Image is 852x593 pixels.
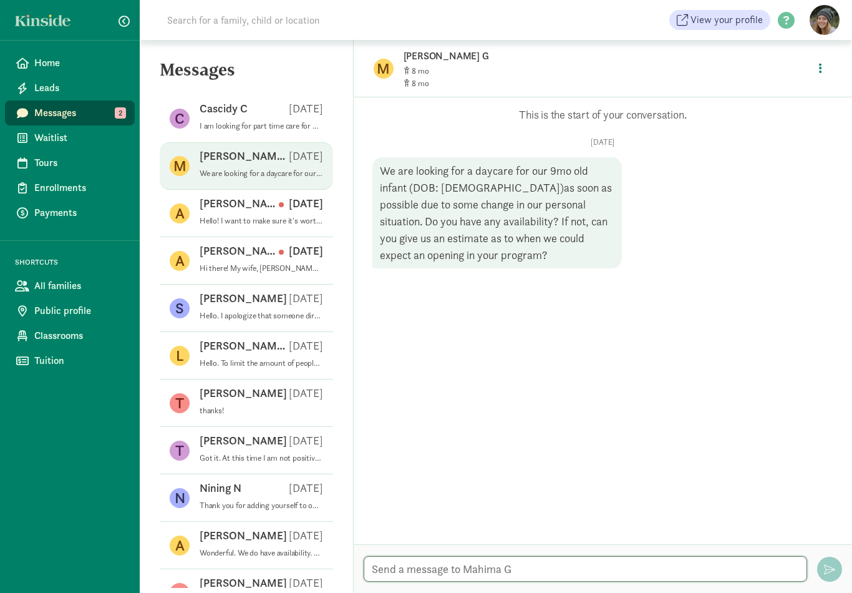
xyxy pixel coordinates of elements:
h5: Messages [140,60,353,90]
p: Hello. I apologize that someone directed you to the waitlist. You can find the link on our websit... [200,311,323,321]
p: Cascidy C [200,101,248,116]
span: Waitlist [34,130,125,145]
span: Leads [34,81,125,96]
p: [DATE] [289,101,323,116]
p: Nining N [200,481,241,496]
a: Payments [5,200,135,225]
figure: T [170,393,190,413]
span: Messages [34,105,125,120]
p: [DATE] [289,433,323,448]
span: Payments [34,205,125,220]
a: Messages 2 [5,100,135,125]
p: [DATE] [289,481,323,496]
p: We are looking for a daycare for our 9mo old infant (DOB: [DEMOGRAPHIC_DATA])as soon as possible ... [200,169,323,179]
figure: L [170,346,190,366]
p: [DATE] [289,576,323,591]
p: Got it. At this time I am not positive if we will have availability [DATE] due to how we do our l... [200,453,323,463]
p: [DATE] [289,338,323,353]
a: Classrooms [5,323,135,348]
span: Enrollments [34,180,125,195]
figure: T [170,441,190,461]
p: [DATE] [289,528,323,543]
p: Hello. To limit the amount of people coming through our centers I, typically, will only do tours ... [200,358,323,368]
span: Tours [34,155,125,170]
p: [PERSON_NAME] G [200,149,289,164]
a: Waitlist [5,125,135,150]
figure: A [170,536,190,556]
span: All families [34,278,125,293]
figure: A [170,251,190,271]
p: [PERSON_NAME] [200,291,287,306]
figure: C [170,109,190,129]
figure: M [170,156,190,176]
p: [PERSON_NAME] [200,386,287,401]
p: [PERSON_NAME] [200,433,287,448]
p: thanks! [200,406,323,416]
a: View your profile [669,10,770,30]
p: [PERSON_NAME] [200,243,279,258]
span: Home [34,56,125,71]
span: Public profile [34,303,125,318]
a: Tuition [5,348,135,373]
p: [PERSON_NAME] [200,196,279,211]
span: 8 [412,66,429,76]
p: [PERSON_NAME] B [200,338,289,353]
figure: A [170,203,190,223]
span: 2 [115,107,126,119]
p: [DATE] [372,137,833,147]
figure: S [170,298,190,318]
a: Home [5,51,135,76]
p: [DATE] [279,243,323,258]
input: Search for a family, child or location [160,7,510,32]
p: I am looking for part time care for my son. He will be just over 2yrs by the time he starts. Just... [200,121,323,131]
p: [DATE] [279,196,323,211]
div: We are looking for a daycare for our 9mo old infant (DOB: [DEMOGRAPHIC_DATA])as soon as possible ... [372,157,622,268]
p: Hi there! My wife, [PERSON_NAME], put us on the wait list for child care beginning in either Marc... [200,263,323,273]
figure: M [374,59,394,79]
p: Hello! I want to make sure it's worth it to sign up for the waitlist, since there is a fee. I'm l... [200,216,323,226]
p: [PERSON_NAME] G [404,47,796,65]
a: All families [5,273,135,298]
p: This is the start of your conversation. [372,107,833,122]
p: [PERSON_NAME] [200,528,287,543]
p: [DATE] [289,386,323,401]
span: Classrooms [34,328,125,343]
a: Tours [5,150,135,175]
a: Leads [5,76,135,100]
p: Wonderful. We do have availability. What is your email so I can send you mor information? [200,548,323,558]
figure: N [170,488,190,508]
p: [DATE] [289,149,323,164]
p: [DATE] [289,291,323,306]
a: Public profile [5,298,135,323]
span: Tuition [34,353,125,368]
span: View your profile [690,12,763,27]
a: Enrollments [5,175,135,200]
p: [PERSON_NAME] [200,576,287,591]
p: Thank you for adding yourself to our waitlist. To limit the amount of people through our centers ... [200,501,323,511]
span: 8 [412,78,429,89]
